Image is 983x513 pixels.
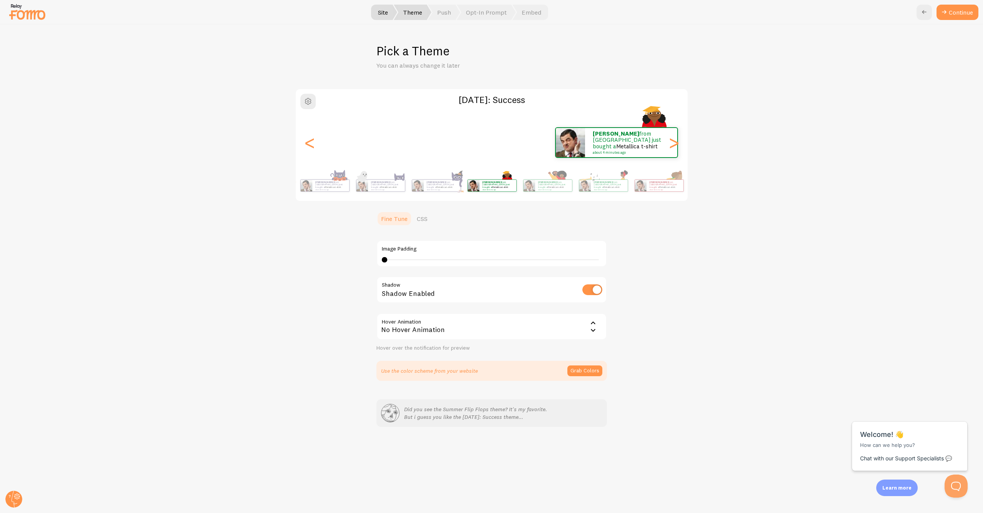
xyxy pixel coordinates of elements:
a: Metallica t-shirt [436,186,453,189]
strong: [PERSON_NAME] [594,181,612,184]
iframe: Help Scout Beacon - Open [945,475,968,498]
button: Grab Colors [567,365,602,376]
img: fomo-relay-logo-orange.svg [8,2,46,22]
p: from [GEOGRAPHIC_DATA] just bought a [427,181,458,190]
h1: Pick a Theme [376,43,607,59]
strong: [PERSON_NAME] [650,181,668,184]
img: Fomo [356,180,368,191]
small: about 4 minutes ago [482,189,512,190]
strong: [PERSON_NAME] [371,181,390,184]
div: Next slide [669,115,678,170]
small: about 4 minutes ago [315,189,345,190]
p: from [GEOGRAPHIC_DATA] just bought a [650,181,680,190]
img: Fomo [579,180,590,191]
label: Image Padding [382,246,602,252]
small: about 4 minutes ago [650,189,680,190]
a: Metallica t-shirt [659,186,675,189]
strong: [PERSON_NAME] [315,181,334,184]
small: about 4 minutes ago [594,189,624,190]
strong: [PERSON_NAME] [427,181,445,184]
div: Shadow Enabled [376,276,607,304]
div: Hover over the notification for preview [376,345,607,352]
strong: [PERSON_NAME] [482,181,501,184]
p: from [GEOGRAPHIC_DATA] just bought a [371,181,402,190]
a: CSS [412,211,432,226]
p: Did you see the Summer Flip Flops theme? It's my favorite. But i guess you like the [DATE]: Succe... [404,405,547,421]
p: from [GEOGRAPHIC_DATA] just bought a [538,181,569,190]
p: Learn more [882,484,912,491]
small: about 4 minutes ago [371,189,401,190]
div: Previous slide [305,115,314,170]
a: Metallica t-shirt [547,186,564,189]
a: Metallica t-shirt [616,143,658,150]
small: about 4 minutes ago [593,151,667,154]
small: about 4 minutes ago [427,189,457,190]
img: Fomo [556,128,585,157]
a: Metallica t-shirt [603,186,620,189]
img: Fomo [300,180,312,191]
a: Metallica t-shirt [325,186,341,189]
h2: [DATE]: Success [296,94,688,106]
p: from [GEOGRAPHIC_DATA] just bought a [594,181,625,190]
strong: [PERSON_NAME] [538,181,557,184]
img: Fomo [523,180,535,191]
div: Learn more [876,480,918,496]
p: from [GEOGRAPHIC_DATA] just bought a [315,181,346,190]
iframe: Help Scout Beacon - Messages and Notifications [848,402,972,475]
img: Fomo [412,180,423,191]
p: from [GEOGRAPHIC_DATA] just bought a [482,181,513,190]
a: Fine Tune [376,211,412,226]
strong: [PERSON_NAME] [593,130,639,137]
img: Fomo [635,180,646,191]
p: Use the color scheme from your website [381,367,478,375]
img: Fomo [467,180,479,191]
a: Metallica t-shirt [380,186,397,189]
div: No Hover Animation [376,313,607,340]
p: from [GEOGRAPHIC_DATA] just bought a [593,131,670,154]
p: You can always change it later [376,61,561,70]
a: Metallica t-shirt [492,186,508,189]
small: about 4 minutes ago [538,189,568,190]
